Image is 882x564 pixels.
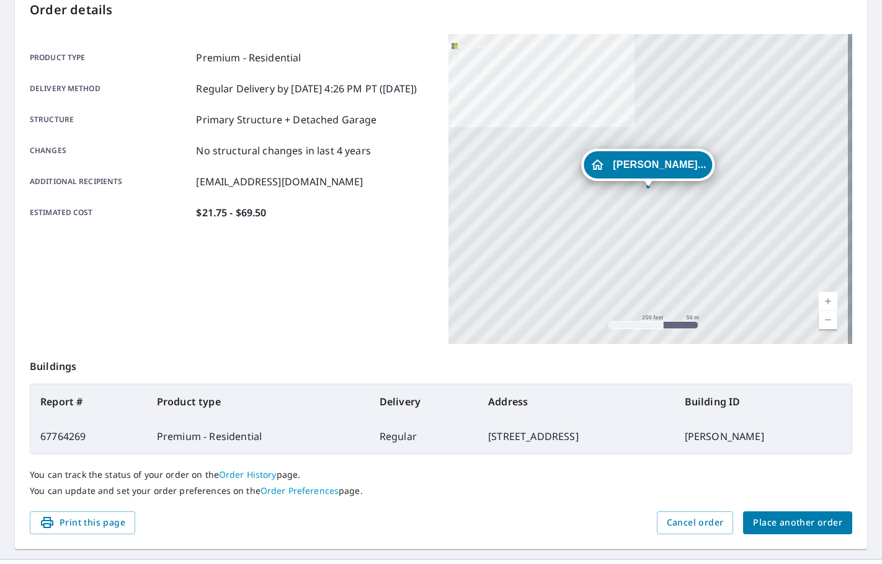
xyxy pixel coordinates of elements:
[675,384,852,419] th: Building ID
[30,174,191,189] p: Additional recipients
[30,511,135,534] button: Print this page
[657,511,734,534] button: Cancel order
[196,81,417,96] p: Regular Delivery by [DATE] 4:26 PM PT ([DATE])
[30,469,852,480] p: You can track the status of your order on the page.
[261,485,339,496] a: Order Preferences
[819,292,837,311] a: Current Level 17, Zoom In
[40,515,125,531] span: Print this page
[147,419,370,454] td: Premium - Residential
[30,419,147,454] td: 67764269
[30,384,147,419] th: Report #
[196,50,301,65] p: Premium - Residential
[30,50,191,65] p: Product type
[30,143,191,158] p: Changes
[30,344,852,384] p: Buildings
[30,1,852,19] p: Order details
[743,511,852,534] button: Place another order
[30,485,852,496] p: You can update and set your order preferences on the page.
[196,143,371,158] p: No structural changes in last 4 years
[675,419,852,454] td: [PERSON_NAME]
[30,112,191,127] p: Structure
[370,384,478,419] th: Delivery
[667,515,724,531] span: Cancel order
[30,205,191,220] p: Estimated cost
[613,160,706,169] span: [PERSON_NAME]...
[196,174,363,189] p: [EMAIL_ADDRESS][DOMAIN_NAME]
[147,384,370,419] th: Product type
[196,205,266,220] p: $21.75 - $69.50
[478,419,675,454] td: [STREET_ADDRESS]
[30,81,191,96] p: Delivery method
[219,469,277,480] a: Order History
[753,515,842,531] span: Place another order
[370,419,478,454] td: Regular
[196,112,376,127] p: Primary Structure + Detached Garage
[581,149,715,187] div: Dropped pin, building LINDA GREEN, Residential property, 6917 Vernson Dr Lansing, MI 48911
[478,384,675,419] th: Address
[819,311,837,329] a: Current Level 17, Zoom Out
